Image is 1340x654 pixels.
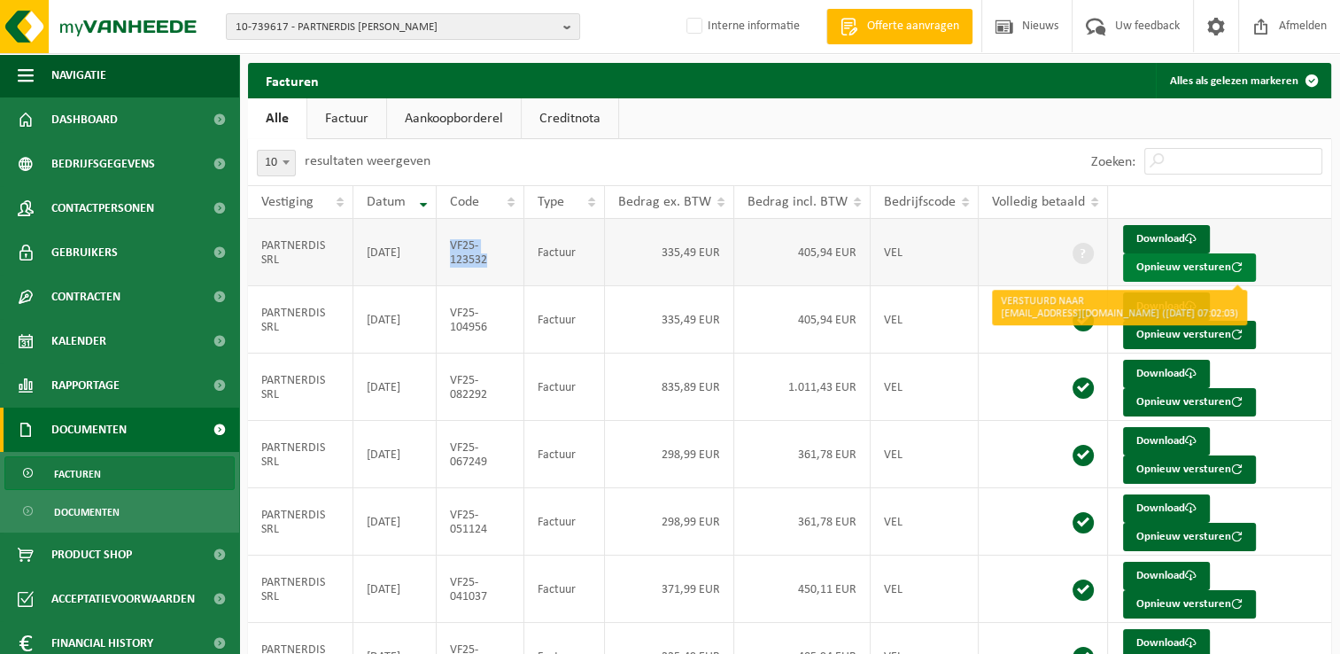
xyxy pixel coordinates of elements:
td: VF25-041037 [437,556,524,623]
td: 835,89 EUR [605,354,734,421]
a: Download [1123,360,1210,388]
span: Kalender [51,319,106,363]
td: PARTNERDIS SRL [248,354,353,421]
span: Product Shop [51,533,132,577]
td: Factuur [524,286,605,354]
td: Factuur [524,488,605,556]
td: PARTNERDIS SRL [248,286,353,354]
td: 298,99 EUR [605,421,734,488]
span: Bedrag ex. BTW [618,195,711,209]
td: 405,94 EUR [734,286,871,354]
a: Factuur [307,98,386,139]
span: Gebruikers [51,230,118,275]
td: PARTNERDIS SRL [248,421,353,488]
td: Factuur [524,421,605,488]
span: Bedrijfscode [884,195,956,209]
a: Aankoopborderel [387,98,521,139]
h2: Facturen [248,63,337,97]
span: Volledig betaald [992,195,1085,209]
a: Creditnota [522,98,618,139]
td: VEL [871,354,979,421]
span: Code [450,195,479,209]
a: Facturen [4,456,235,490]
td: VEL [871,556,979,623]
span: 10 [257,150,296,176]
label: Interne informatie [683,13,800,40]
span: Acceptatievoorwaarden [51,577,195,621]
td: [DATE] [353,286,437,354]
a: Download [1123,225,1210,253]
td: PARTNERDIS SRL [248,488,353,556]
td: 1.011,43 EUR [734,354,871,421]
span: Documenten [51,408,127,452]
span: Bedrijfsgegevens [51,142,155,186]
td: 405,94 EUR [734,219,871,286]
button: 10-739617 - PARTNERDIS [PERSON_NAME] [226,13,580,40]
td: VF25-067249 [437,421,524,488]
span: Contracten [51,275,120,319]
td: VEL [871,219,979,286]
td: 298,99 EUR [605,488,734,556]
span: Facturen [54,457,101,491]
span: 10-739617 - PARTNERDIS [PERSON_NAME] [236,14,556,41]
td: [DATE] [353,488,437,556]
a: Download [1123,494,1210,523]
td: VF25-051124 [437,488,524,556]
td: VF25-082292 [437,354,524,421]
button: Alles als gelezen markeren [1156,63,1329,98]
a: Documenten [4,494,235,528]
td: [DATE] [353,219,437,286]
span: Bedrag incl. BTW [747,195,848,209]
td: PARTNERDIS SRL [248,219,353,286]
td: [DATE] [353,354,437,421]
td: 450,11 EUR [734,556,871,623]
td: Factuur [524,556,605,623]
span: Documenten [54,495,120,529]
span: Rapportage [51,363,120,408]
td: Factuur [524,219,605,286]
span: Datum [367,195,406,209]
button: Opnieuw versturen [1123,388,1256,417]
a: Download [1123,292,1210,321]
td: VF25-123532 [437,219,524,286]
a: Offerte aanvragen [826,9,972,44]
a: Alle [248,98,306,139]
td: Factuur [524,354,605,421]
td: 335,49 EUR [605,219,734,286]
td: 371,99 EUR [605,556,734,623]
span: Contactpersonen [51,186,154,230]
td: [DATE] [353,421,437,488]
td: 361,78 EUR [734,421,871,488]
span: 10 [258,151,295,175]
button: Opnieuw versturen [1123,321,1256,349]
button: Opnieuw versturen [1123,253,1256,282]
button: Opnieuw versturen [1123,523,1256,551]
a: Download [1123,562,1210,590]
td: [DATE] [353,556,437,623]
span: Navigatie [51,53,106,97]
td: PARTNERDIS SRL [248,556,353,623]
a: Download [1123,427,1210,455]
span: Dashboard [51,97,118,142]
span: Type [538,195,564,209]
label: Zoeken: [1091,155,1135,169]
td: 361,78 EUR [734,488,871,556]
span: Offerte aanvragen [863,18,964,35]
span: Vestiging [261,195,314,209]
td: VF25-104956 [437,286,524,354]
td: VEL [871,488,979,556]
td: VEL [871,286,979,354]
button: Opnieuw versturen [1123,455,1256,484]
button: Opnieuw versturen [1123,590,1256,619]
td: VEL [871,421,979,488]
label: resultaten weergeven [305,154,430,168]
td: 335,49 EUR [605,286,734,354]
